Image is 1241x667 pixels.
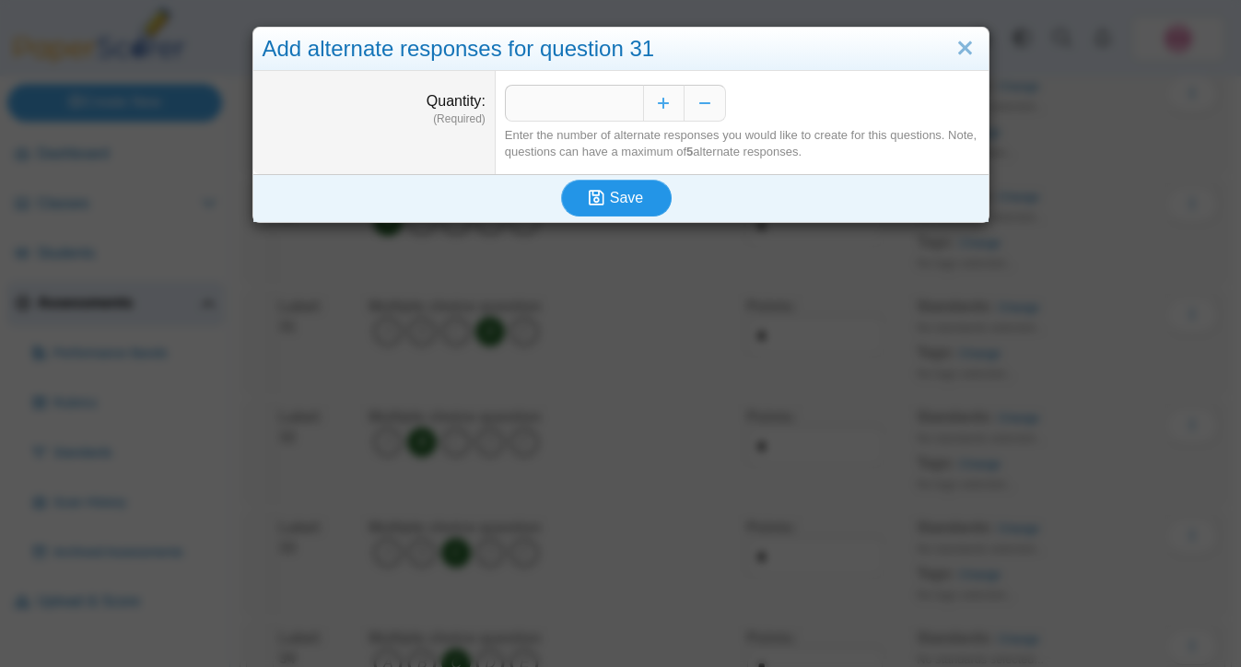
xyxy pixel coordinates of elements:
[427,93,486,109] label: Quantity
[505,127,979,160] div: Enter the number of alternate responses you would like to create for this questions. Note, questi...
[561,180,672,216] button: Save
[685,85,726,122] button: Decrease
[686,145,693,158] b: 5
[951,33,979,64] a: Close
[643,85,685,122] button: Increase
[263,111,486,127] dfn: (Required)
[610,190,643,205] span: Save
[253,28,989,71] div: Add alternate responses for question 31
